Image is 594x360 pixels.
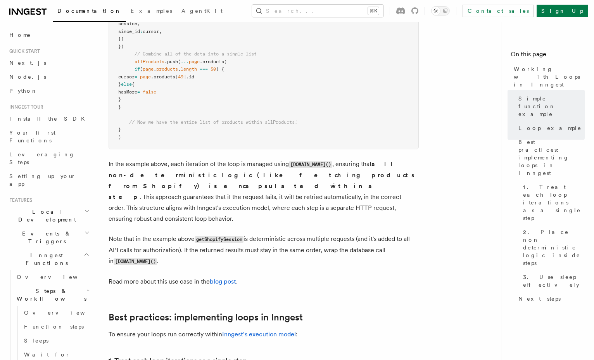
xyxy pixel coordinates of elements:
span: ) { [216,66,224,72]
span: ].id [183,74,194,80]
a: Documentation [53,2,126,22]
span: } [118,127,121,132]
a: Node.js [6,70,91,84]
a: Sleeps [21,334,91,348]
span: Events & Triggers [6,230,85,245]
span: Function steps [24,324,84,330]
a: Contact sales [463,5,534,17]
a: Best practices: implementing loops in Inngest [515,135,585,180]
a: Setting up your app [6,169,91,191]
span: .products) [200,59,227,64]
a: Overview [14,270,91,284]
a: Loop example [515,121,585,135]
span: Inngest Functions [6,251,84,267]
button: Steps & Workflows [14,284,91,306]
span: Home [9,31,31,39]
span: Loop example [518,124,582,132]
a: Your first Functions [6,126,91,147]
span: ) [118,135,121,140]
a: 2. Place non-deterministic logic inside steps [520,225,585,270]
span: ( [140,66,143,72]
button: Local Development [6,205,91,227]
span: . [178,66,181,72]
span: allProducts [135,59,164,64]
span: // Combine all of the data into a single list [135,51,257,57]
span: Setting up your app [9,173,76,187]
span: : [140,29,143,34]
a: Leveraging Steps [6,147,91,169]
span: Examples [131,8,172,14]
code: [DOMAIN_NAME]() [114,258,157,265]
span: } [118,104,121,110]
p: To ensure your loops run correctly within : [109,329,419,340]
span: === [200,66,208,72]
a: 3. Use sleep effectively [520,270,585,292]
span: 49 [178,74,183,80]
p: Note that in the example above is deterministic across multiple requests (and it's added to all A... [109,234,419,267]
span: 3. Use sleep effectively [523,273,585,289]
code: [DOMAIN_NAME]() [289,161,332,168]
a: Best practices: implementing loops in Inngest [109,312,303,323]
span: cursor [118,74,135,80]
span: false [143,89,156,95]
span: Python [9,88,38,94]
span: { [132,81,135,87]
p: In the example above, each iteration of the loop is managed using , ensuring that . This approach... [109,159,419,224]
span: Next steps [518,295,561,303]
span: AgentKit [181,8,223,14]
button: Search...⌘K [252,5,383,17]
a: 1. Treat each loop iterations as a single step [520,180,585,225]
span: } [118,81,121,87]
span: Working with Loops in Inngest [514,65,585,88]
button: Events & Triggers [6,227,91,248]
span: }) [118,44,124,49]
span: hasMore [118,89,137,95]
span: Leveraging Steps [9,151,75,165]
span: Next.js [9,60,46,66]
span: // Now we have the entire list of products within allProducts! [129,119,297,125]
span: .push [164,59,178,64]
span: Node.js [9,74,46,80]
span: page [189,59,200,64]
kbd: ⌘K [368,7,379,15]
span: , [137,21,140,26]
span: 1. Treat each loop iterations as a single step [523,183,585,222]
a: Sign Up [537,5,588,17]
p: Read more about this use case in the . [109,276,419,287]
span: Features [6,197,32,203]
span: .products[ [151,74,178,80]
span: = [137,89,140,95]
span: 2. Place non-deterministic logic inside steps [523,228,585,267]
span: cursor [143,29,159,34]
span: 50 [211,66,216,72]
span: = [135,74,137,80]
button: Inngest Functions [6,248,91,270]
span: Sleeps [24,337,48,344]
span: session [118,21,137,26]
span: length [181,66,197,72]
a: Python [6,84,91,98]
span: . [154,66,156,72]
a: Working with Loops in Inngest [511,62,585,92]
span: Best practices: implementing loops in Inngest [518,138,585,177]
span: ( [178,59,181,64]
span: Overview [17,274,97,280]
a: Next steps [515,292,585,306]
span: Steps & Workflows [14,287,86,303]
a: Simple function example [515,92,585,121]
span: }) [118,36,124,42]
a: Examples [126,2,177,21]
a: Function steps [21,320,91,334]
span: since_id [118,29,140,34]
span: Documentation [57,8,121,14]
span: Install the SDK [9,116,90,122]
a: blog post [210,278,236,285]
button: Toggle dark mode [431,6,450,16]
a: AgentKit [177,2,227,21]
span: } [118,97,121,102]
a: Overview [21,306,91,320]
span: Inngest tour [6,104,43,110]
span: Overview [24,310,104,316]
span: Simple function example [518,95,585,118]
span: , [159,29,162,34]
